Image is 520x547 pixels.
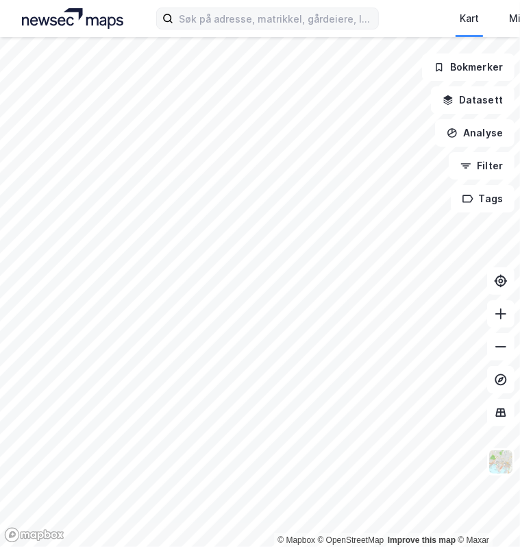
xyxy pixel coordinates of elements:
button: Analyse [435,119,515,147]
iframe: Chat Widget [451,481,520,547]
input: Søk på adresse, matrikkel, gårdeiere, leietakere eller personer [173,8,378,29]
button: Datasett [431,86,515,114]
div: Kart [460,10,479,27]
a: OpenStreetMap [318,535,384,545]
a: Improve this map [388,535,456,545]
a: Mapbox [277,535,315,545]
button: Tags [451,185,515,212]
button: Bokmerker [422,53,515,81]
img: logo.a4113a55bc3d86da70a041830d287a7e.svg [22,8,123,29]
img: Z [488,449,514,475]
button: Filter [449,152,515,180]
a: Mapbox homepage [4,527,64,543]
